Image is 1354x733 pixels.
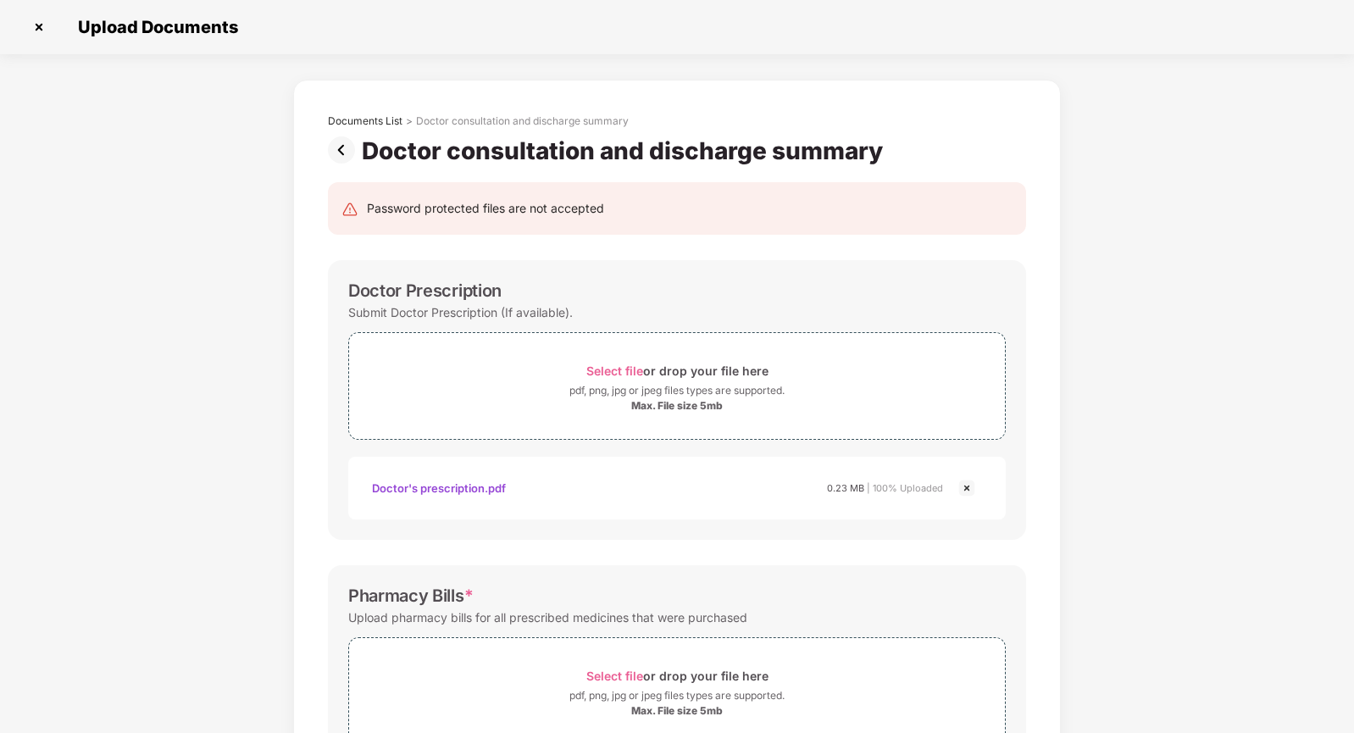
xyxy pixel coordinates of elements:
[362,136,890,165] div: Doctor consultation and discharge summary
[586,664,769,687] div: or drop your file here
[569,687,785,704] div: pdf, png, jpg or jpeg files types are supported.
[349,651,1005,731] span: Select fileor drop your file herepdf, png, jpg or jpeg files types are supported.Max. File size 5mb
[367,199,604,218] div: Password protected files are not accepted
[348,301,573,324] div: Submit Doctor Prescription (If available).
[348,606,747,629] div: Upload pharmacy bills for all prescribed medicines that were purchased
[586,359,769,382] div: or drop your file here
[372,474,506,503] div: Doctor's prescription.pdf
[328,136,362,164] img: svg+xml;base64,PHN2ZyBpZD0iUHJldi0zMngzMiIgeG1sbnM9Imh0dHA6Ly93d3cudzMub3JnLzIwMDAvc3ZnIiB3aWR0aD...
[827,482,864,494] span: 0.23 MB
[631,399,723,413] div: Max. File size 5mb
[631,704,723,718] div: Max. File size 5mb
[569,382,785,399] div: pdf, png, jpg or jpeg files types are supported.
[867,482,943,494] span: | 100% Uploaded
[348,280,502,301] div: Doctor Prescription
[416,114,629,128] div: Doctor consultation and discharge summary
[25,14,53,41] img: svg+xml;base64,PHN2ZyBpZD0iQ3Jvc3MtMzJ4MzIiIHhtbG5zPSJodHRwOi8vd3d3LnczLm9yZy8yMDAwL3N2ZyIgd2lkdG...
[957,478,977,498] img: svg+xml;base64,PHN2ZyBpZD0iQ3Jvc3MtMjR4MjQiIHhtbG5zPSJodHRwOi8vd3d3LnczLm9yZy8yMDAwL3N2ZyIgd2lkdG...
[406,114,413,128] div: >
[586,364,643,378] span: Select file
[586,669,643,683] span: Select file
[328,114,402,128] div: Documents List
[61,17,247,37] span: Upload Documents
[349,346,1005,426] span: Select fileor drop your file herepdf, png, jpg or jpeg files types are supported.Max. File size 5mb
[348,586,473,606] div: Pharmacy Bills
[341,201,358,218] img: svg+xml;base64,PHN2ZyB4bWxucz0iaHR0cDovL3d3dy53My5vcmcvMjAwMC9zdmciIHdpZHRoPSIyNCIgaGVpZ2h0PSIyNC...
